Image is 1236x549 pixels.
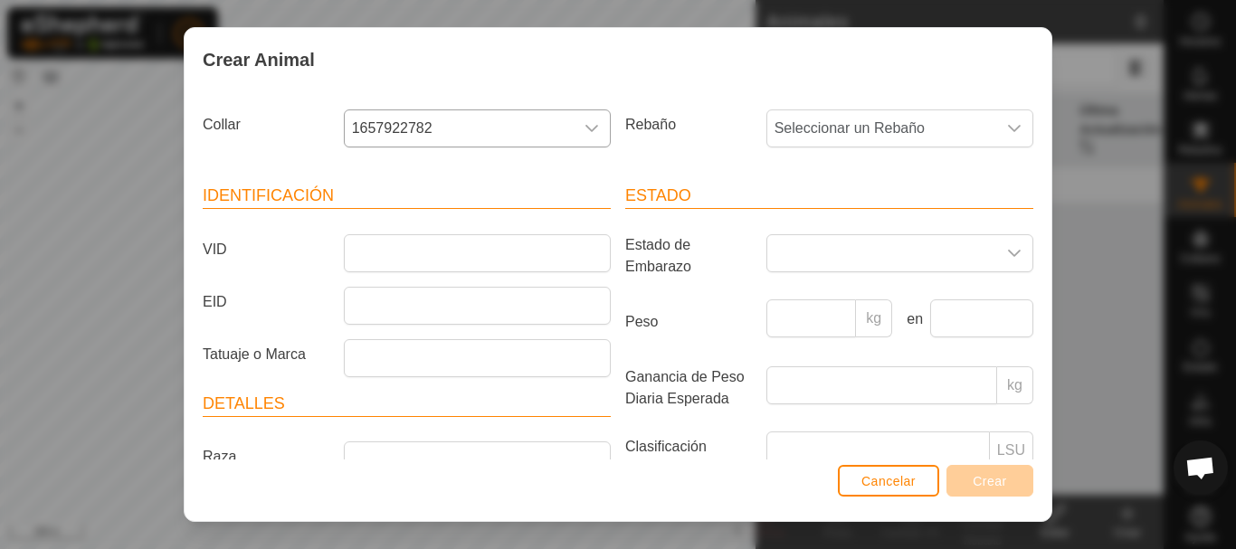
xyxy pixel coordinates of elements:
div: Chat abierto [1174,440,1228,495]
label: EID [195,287,337,317]
span: Cancelar [861,474,916,488]
label: Estado de Embarazo [618,234,759,278]
div: dropdown trigger [574,110,610,147]
button: Crear [946,465,1033,497]
header: Identificación [203,184,611,209]
button: Cancelar [838,465,939,497]
span: Seleccionar un Rebaño [767,110,996,147]
label: VID [195,234,337,265]
p-inputgroup-addon: kg [997,366,1033,404]
span: Crear Animal [203,46,315,73]
label: Clasificación [618,431,759,462]
span: Crear [973,474,1007,488]
div: dropdown trigger [996,235,1032,271]
label: Ganancia de Peso Diaria Esperada [618,366,759,410]
label: Raza [195,441,337,472]
label: en [899,308,923,330]
header: Estado [625,184,1033,209]
label: Rebaño [618,109,759,140]
label: Peso [618,299,759,345]
p-inputgroup-addon: LSU [990,431,1033,469]
label: Collar [195,109,337,140]
header: Detalles [203,392,611,417]
label: Tatuaje o Marca [195,339,337,370]
div: dropdown trigger [996,110,1032,147]
span: 1657922782 [345,110,574,147]
p-inputgroup-addon: kg [856,299,892,337]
